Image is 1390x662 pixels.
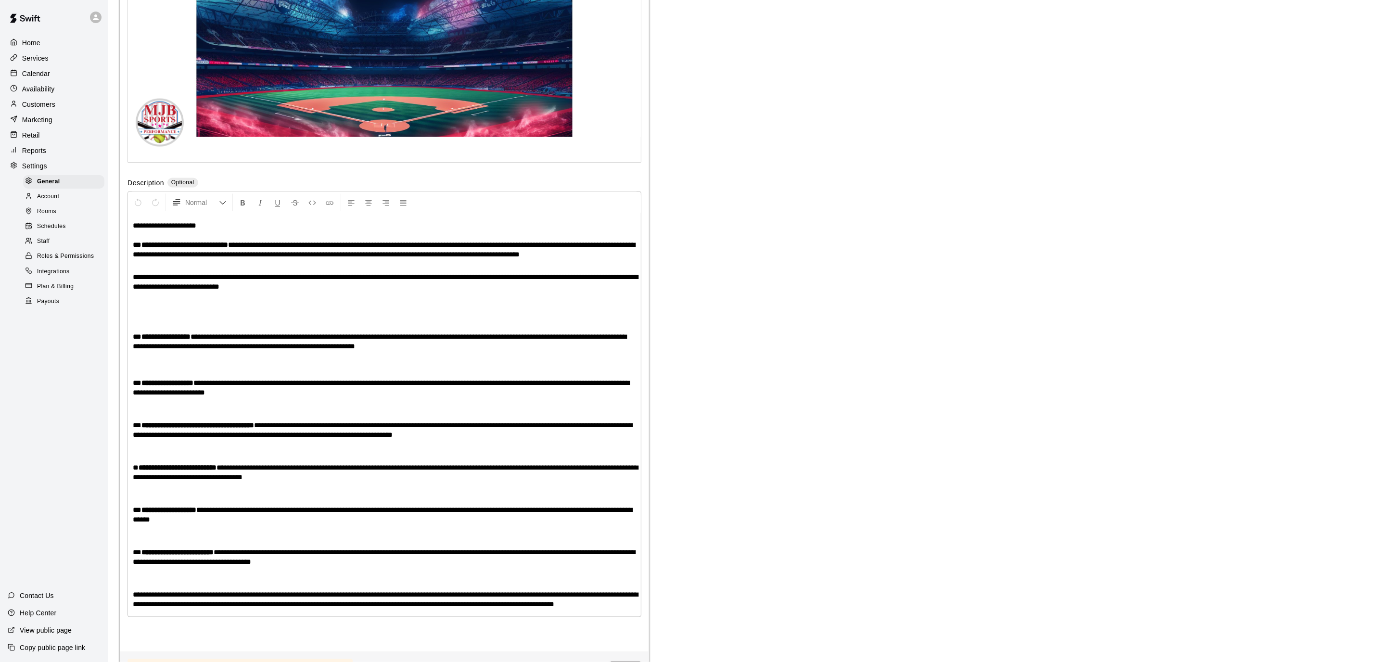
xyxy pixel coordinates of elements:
[37,282,74,292] span: Plan & Billing
[20,625,72,635] p: View public page
[37,207,56,216] span: Rooms
[343,194,359,211] button: Left Align
[235,194,251,211] button: Format Bold
[321,194,338,211] button: Insert Link
[23,280,104,293] div: Plan & Billing
[22,115,52,125] p: Marketing
[20,608,56,618] p: Help Center
[22,100,55,109] p: Customers
[37,222,66,231] span: Schedules
[287,194,303,211] button: Format Strikethrough
[23,189,108,204] a: Account
[23,249,108,264] a: Roles & Permissions
[20,643,85,652] p: Copy public page link
[168,194,230,211] button: Formatting Options
[360,194,377,211] button: Center Align
[23,205,104,218] div: Rooms
[8,66,101,81] a: Calendar
[23,219,108,234] a: Schedules
[8,51,101,65] a: Services
[8,82,101,96] a: Availability
[23,264,108,279] a: Integrations
[23,294,108,309] a: Payouts
[8,159,101,173] a: Settings
[8,128,101,142] a: Retail
[23,190,104,204] div: Account
[23,235,104,248] div: Staff
[378,194,394,211] button: Right Align
[252,194,268,211] button: Format Italics
[37,267,70,277] span: Integrations
[147,194,164,211] button: Redo
[23,279,108,294] a: Plan & Billing
[23,295,104,308] div: Payouts
[23,265,104,279] div: Integrations
[22,69,50,78] p: Calendar
[8,113,101,127] a: Marketing
[8,143,101,158] a: Reports
[23,174,108,189] a: General
[8,36,101,50] a: Home
[23,220,104,233] div: Schedules
[128,178,164,189] label: Description
[8,97,101,112] a: Customers
[185,198,219,207] span: Normal
[22,130,40,140] p: Retail
[37,237,50,246] span: Staff
[22,84,55,94] p: Availability
[23,175,104,189] div: General
[37,192,59,202] span: Account
[37,252,94,261] span: Roles & Permissions
[23,204,108,219] a: Rooms
[22,53,49,63] p: Services
[395,194,411,211] button: Justify Align
[23,234,108,249] a: Staff
[20,591,54,600] p: Contact Us
[171,179,194,186] span: Optional
[22,146,46,155] p: Reports
[23,250,104,263] div: Roles & Permissions
[37,177,60,187] span: General
[130,194,146,211] button: Undo
[37,297,59,306] span: Payouts
[22,161,47,171] p: Settings
[269,194,286,211] button: Format Underline
[22,38,40,48] p: Home
[304,194,320,211] button: Insert Code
